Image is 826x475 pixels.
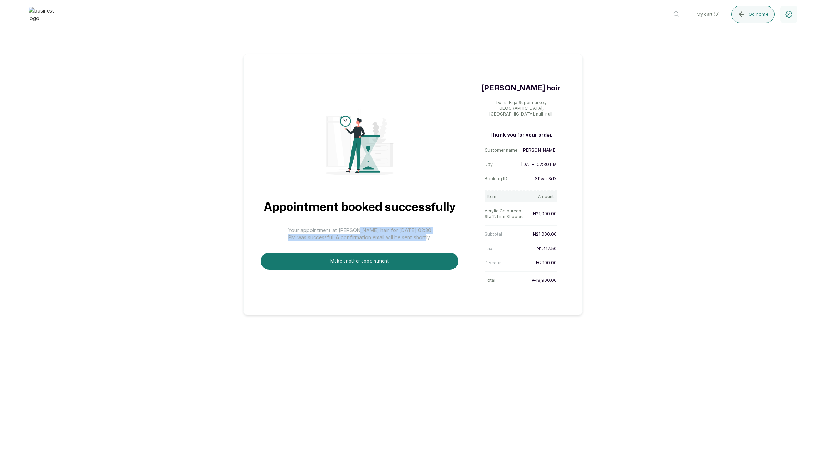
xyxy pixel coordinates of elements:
p: Twins Faja Supermarket, [GEOGRAPHIC_DATA], [GEOGRAPHIC_DATA], null, null [476,100,565,117]
span: Go home [749,11,768,17]
p: ₦21,000.00 [533,231,557,237]
p: Acrylic Coloured x [485,208,524,214]
p: Booking ID [485,176,507,182]
img: business logo [29,7,57,22]
p: Total [485,278,495,283]
h2: Thank you for your order. [489,132,552,139]
p: - ₦2,100.00 [534,260,557,266]
p: Staff: Timi Shoberu [485,214,524,220]
button: My cart (0) [691,6,726,23]
p: Tax [485,246,492,251]
h1: [PERSON_NAME] hair [481,83,560,94]
p: Your appointment at [PERSON_NAME] hair for [DATE] 02:30 PM was successful. A confirmation email w... [288,227,431,241]
p: [PERSON_NAME] [522,147,557,153]
p: ₦18,900.00 [532,278,557,283]
p: Amount [538,194,554,200]
h1: Appointment booked successfully [264,200,456,215]
p: Item [487,194,496,200]
button: Go home [731,6,775,23]
p: [DATE] 02:30 PM [521,162,557,167]
p: Customer name [485,147,517,153]
button: Make another appointment [261,253,458,270]
p: ₦21,000.00 [533,211,557,217]
p: Day [485,162,493,167]
p: Subtotal [485,231,502,237]
p: ₦1,417.50 [537,246,557,251]
p: SPwcrSdX [535,176,557,182]
p: Discount [485,260,503,266]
